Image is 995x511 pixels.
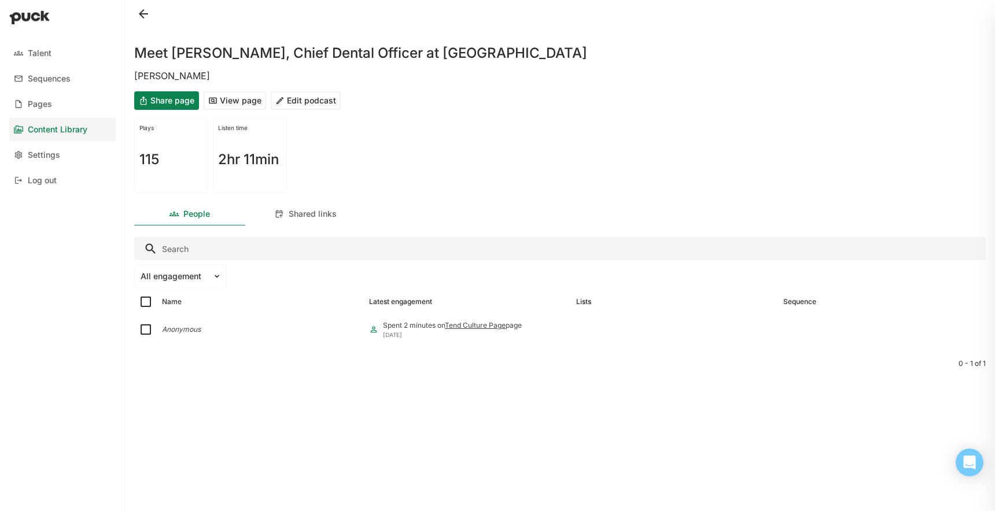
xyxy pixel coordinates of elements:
[162,298,182,306] div: Name
[383,331,522,338] div: [DATE]
[9,143,116,166] a: Settings
[28,49,51,58] div: Talent
[162,325,201,334] i: Anonymous
[139,124,203,131] div: Plays
[134,360,986,368] div: 0 - 1 of 1
[183,209,210,219] div: People
[134,91,199,110] button: Share page
[134,69,986,82] div: [PERSON_NAME]
[783,298,816,306] div: Sequence
[369,298,432,306] div: Latest engagement
[956,449,983,476] div: Open Intercom Messenger
[28,74,71,84] div: Sequences
[139,153,159,166] h1: 115
[576,298,591,306] div: Lists
[134,237,986,260] input: Search
[445,321,506,329] a: Tend Culture Page
[134,46,587,60] h1: Meet [PERSON_NAME], Chief Dental Officer at [GEOGRAPHIC_DATA]
[28,150,60,160] div: Settings
[383,321,522,329] div: Spent 2 minutes on page
[9,42,116,65] a: Talent
[289,209,337,219] div: Shared links
[28,125,87,135] div: Content Library
[218,124,282,131] div: Listen time
[28,99,52,109] div: Pages
[218,153,279,166] h1: 2hr 11min
[204,91,266,110] button: View page
[9,92,116,116] a: Pages
[9,67,116,90] a: Sequences
[271,91,341,110] button: Edit podcast
[9,118,116,141] a: Content Library
[28,176,57,186] div: Log out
